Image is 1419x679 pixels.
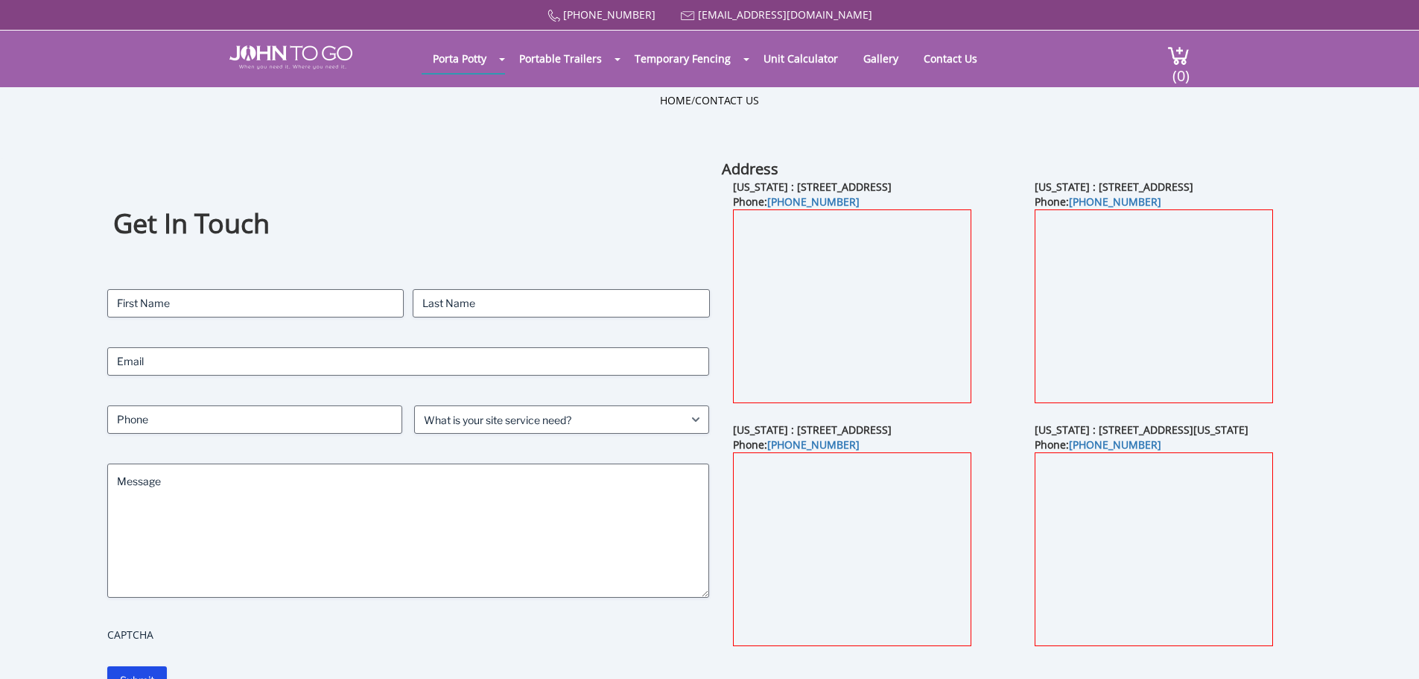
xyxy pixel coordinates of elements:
[1167,45,1190,66] img: cart a
[107,289,404,318] input: First Name
[767,195,860,209] a: [PHONE_NUMBER]
[107,628,710,642] label: CAPTCHA
[229,45,352,69] img: JOHN to go
[1069,438,1161,452] a: [PHONE_NUMBER]
[508,44,613,73] a: Portable Trailers
[733,195,860,209] b: Phone:
[107,347,710,376] input: Email
[413,289,709,318] input: Last Name
[912,44,988,73] a: Contact Us
[752,44,849,73] a: Unit Calculator
[733,180,892,194] b: [US_STATE] : [STREET_ADDRESS]
[1069,195,1161,209] a: [PHONE_NUMBER]
[698,7,872,22] a: [EMAIL_ADDRESS][DOMAIN_NAME]
[1035,423,1248,437] b: [US_STATE] : [STREET_ADDRESS][US_STATE]
[1172,54,1190,86] span: (0)
[660,93,759,108] ul: /
[623,44,742,73] a: Temporary Fencing
[563,7,655,22] a: [PHONE_NUMBER]
[852,44,910,73] a: Gallery
[660,93,691,107] a: Home
[733,423,892,437] b: [US_STATE] : [STREET_ADDRESS]
[1035,180,1193,194] b: [US_STATE] : [STREET_ADDRESS]
[422,44,498,73] a: Porta Potty
[681,11,695,21] img: Mail
[1035,438,1161,452] b: Phone:
[695,93,759,107] a: Contact Us
[1035,195,1161,209] b: Phone:
[767,438,860,452] a: [PHONE_NUMBER]
[113,206,703,242] h1: Get In Touch
[733,438,860,452] b: Phone:
[107,405,402,434] input: Phone
[547,10,560,22] img: Call
[722,159,778,179] b: Address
